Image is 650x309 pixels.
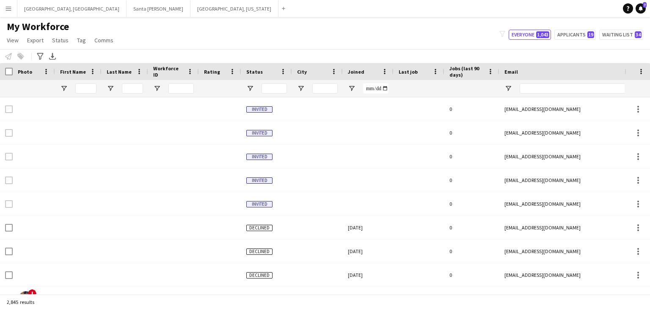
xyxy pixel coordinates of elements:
input: Workforce ID Filter Input [168,83,194,94]
button: Applicants19 [554,30,596,40]
span: Workforce ID [153,65,184,78]
input: First Name Filter Input [75,83,96,94]
span: Status [246,69,263,75]
span: Invited [246,177,273,184]
span: Jobs (last 90 days) [449,65,484,78]
span: Declined [246,225,273,231]
button: Open Filter Menu [297,85,305,92]
div: 0 [444,192,499,215]
input: Row Selection is disabled for this row (unchecked) [5,177,13,184]
input: City Filter Input [312,83,338,94]
div: 0 [444,216,499,239]
span: Status [52,36,69,44]
div: 0 [444,145,499,168]
app-action-btn: Advanced filters [35,51,45,61]
span: Invited [246,130,273,136]
span: My Workforce [7,20,69,33]
button: Open Filter Menu [246,85,254,92]
button: Santa [PERSON_NAME] [127,0,190,17]
span: Tag [77,36,86,44]
button: Everyone1,043 [509,30,551,40]
span: 1,043 [536,31,549,38]
a: 7 [636,3,646,14]
div: 0 [444,121,499,144]
button: Open Filter Menu [348,85,355,92]
span: Last Name [107,69,132,75]
span: 7 [643,2,647,8]
span: First Name [60,69,86,75]
a: Status [49,35,72,46]
div: 0 [444,263,499,287]
input: Status Filter Input [262,83,287,94]
span: Declined [246,248,273,255]
span: Last job [399,69,418,75]
input: Joined Filter Input [363,83,388,94]
span: Invited [246,201,273,207]
button: Open Filter Menu [60,85,68,92]
button: Open Filter Menu [107,85,114,92]
button: Open Filter Menu [504,85,512,92]
button: Open Filter Menu [153,85,161,92]
span: Rating [204,69,220,75]
div: [DATE] [343,240,394,263]
div: 0 [444,240,499,263]
input: Row Selection is disabled for this row (unchecked) [5,200,13,208]
input: Row Selection is disabled for this row (unchecked) [5,105,13,113]
span: Declined [246,272,273,279]
input: Row Selection is disabled for this row (unchecked) [5,153,13,160]
button: [GEOGRAPHIC_DATA], [US_STATE] [190,0,278,17]
span: Invited [246,154,273,160]
button: Waiting list34 [599,30,643,40]
button: [GEOGRAPHIC_DATA], [GEOGRAPHIC_DATA] [17,0,127,17]
a: View [3,35,22,46]
span: Comms [94,36,113,44]
div: [DATE] [343,216,394,239]
span: 34 [635,31,642,38]
a: Comms [91,35,117,46]
a: Tag [74,35,89,46]
span: View [7,36,19,44]
span: Joined [348,69,364,75]
span: Photo [18,69,32,75]
input: Row Selection is disabled for this row (unchecked) [5,129,13,137]
a: Export [24,35,47,46]
div: 0 [444,97,499,121]
span: Email [504,69,518,75]
div: 0 [444,168,499,192]
span: Invited [246,106,273,113]
app-action-btn: Export XLSX [47,51,58,61]
input: Last Name Filter Input [122,83,143,94]
span: Export [27,36,44,44]
div: [DATE] [343,263,394,287]
span: City [297,69,307,75]
span: 19 [587,31,594,38]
